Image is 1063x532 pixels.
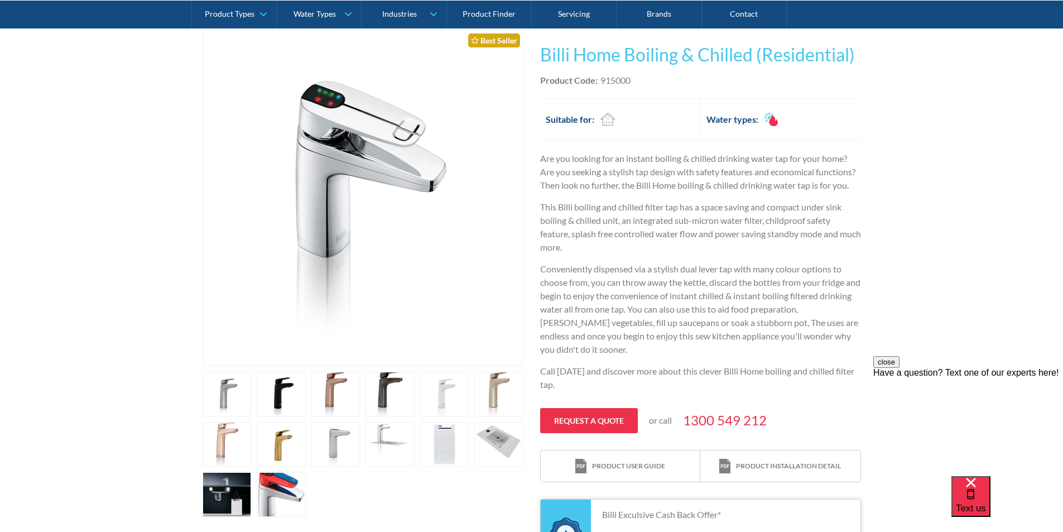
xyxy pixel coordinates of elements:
[700,450,860,482] a: print iconProduct installation detail
[257,372,306,416] a: open lightbox
[203,30,523,366] a: open lightbox
[683,410,767,430] a: 1300 549 212
[311,422,360,467] a: open lightbox
[540,262,861,356] p: Conveniently dispensed via a stylish dual lever tap with many colour options to choose from, you ...
[540,408,638,433] a: Request a quote
[365,372,415,416] a: open lightbox
[592,461,665,471] div: Product user guide
[575,459,586,474] img: print icon
[600,74,631,87] div: 915000
[540,41,861,68] h1: Billi Home Boiling & Chilled (Residential)
[541,450,700,482] a: print iconProduct user guide
[311,372,360,416] a: open lightbox
[719,459,730,474] img: print icon
[736,461,841,471] div: Product installation detail
[474,422,523,467] a: open lightbox
[205,9,254,18] div: Product Types
[540,152,861,192] p: Are you looking for an instant boiling & chilled drinking water tap for your home? Are you seekin...
[203,472,252,517] a: open lightbox
[873,356,1063,490] iframe: podium webchat widget prompt
[468,33,520,47] div: Best Seller
[602,508,849,521] p: Billi Exculsive Cash Back Offer*
[706,113,758,126] h2: Water types:
[203,422,252,467] a: open lightbox
[252,31,474,366] img: Billi Home Boiling & Chilled (Residential)
[649,414,672,427] p: or call
[951,476,1063,532] iframe: podium webchat widget bubble
[546,113,594,126] h2: Suitable for:
[474,372,523,416] a: open lightbox
[420,422,469,467] a: open lightbox
[257,422,306,467] a: open lightbox
[382,9,417,18] div: Industries
[365,422,415,467] a: open lightbox
[294,9,336,18] div: Water Types
[540,200,861,254] p: This Billi boiling and chilled filter tap has a space saving and compact under sink boiling & chi...
[420,372,469,416] a: open lightbox
[540,365,861,391] p: Call [DATE] and discover more about this clever Billi Home boiling and chilled filter tap.
[540,75,598,85] strong: Product Code:
[257,472,306,517] a: open lightbox
[203,372,252,416] a: open lightbox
